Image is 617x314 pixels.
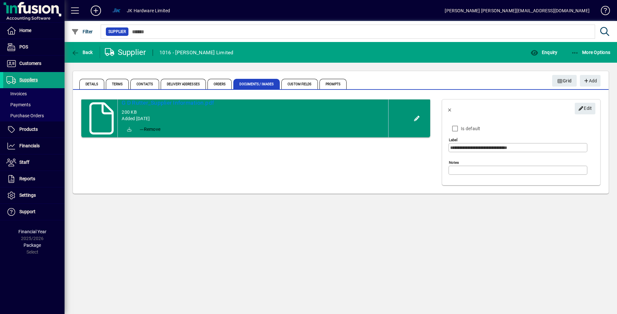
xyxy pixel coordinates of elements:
div: [PERSON_NAME] [PERSON_NAME][EMAIL_ADDRESS][DOMAIN_NAME] [445,5,590,16]
span: Settings [19,193,36,198]
span: Delivery Addresses [161,79,206,89]
button: Filter [70,26,95,37]
span: Invoices [6,91,27,96]
a: Financials [3,138,65,154]
span: Edit [578,103,592,114]
span: Customers [19,61,41,66]
button: Back [70,47,95,58]
div: Supplier [105,47,146,58]
span: Staff [19,160,29,165]
a: Payments [3,99,65,110]
a: Products [3,121,65,138]
div: JK Hardware Limited [127,5,170,16]
a: Download [122,122,137,137]
button: Edit [412,113,422,124]
span: Suppliers [19,77,38,82]
button: Enquiry [529,47,559,58]
a: Knowledge Base [596,1,609,22]
button: Add [580,75,601,87]
span: Terms [106,79,129,89]
span: Payments [6,102,31,107]
span: Package [24,243,41,248]
a: Staff [3,154,65,171]
span: Filter [71,29,93,34]
span: Enquiry [531,50,557,55]
span: Reports [19,176,35,181]
mat-label: Notes [449,160,459,165]
span: Back [71,50,93,55]
span: Documents / Images [233,79,280,89]
span: Purchase Orders [6,113,44,118]
mat-label: Label [449,138,458,142]
a: Invoices [3,88,65,99]
span: POS [19,44,28,49]
button: Remove [137,123,163,135]
div: 1016 - [PERSON_NAME] Limited [159,47,234,58]
a: G D Rutter_Supplier Information.pdf [122,99,384,106]
span: Home [19,28,31,33]
span: Financial Year [18,229,46,234]
span: Financials [19,143,40,148]
a: Purchase Orders [3,110,65,121]
span: Grid [557,76,572,86]
button: Back [442,101,458,116]
button: Profile [106,5,127,16]
div: 200 KB [122,109,384,115]
button: Add [86,5,106,16]
span: Support [19,209,35,214]
a: Settings [3,187,65,204]
span: Products [19,127,38,132]
a: Customers [3,56,65,72]
span: Details [79,79,104,89]
span: More Options [571,50,611,55]
span: Add [583,76,597,86]
span: Contacts [130,79,159,89]
a: Reports [3,171,65,187]
span: Prompts [319,79,347,89]
button: Grid [552,75,577,87]
div: Added [DATE] [122,115,384,122]
button: Edit [575,103,595,114]
a: POS [3,39,65,55]
a: Support [3,204,65,220]
span: Supplier [108,28,126,35]
a: Home [3,23,65,39]
span: Custom Fields [281,79,318,89]
app-page-header-button: Back [65,47,100,58]
span: Remove [140,126,160,132]
span: Orders [207,79,232,89]
button: More Options [570,47,612,58]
